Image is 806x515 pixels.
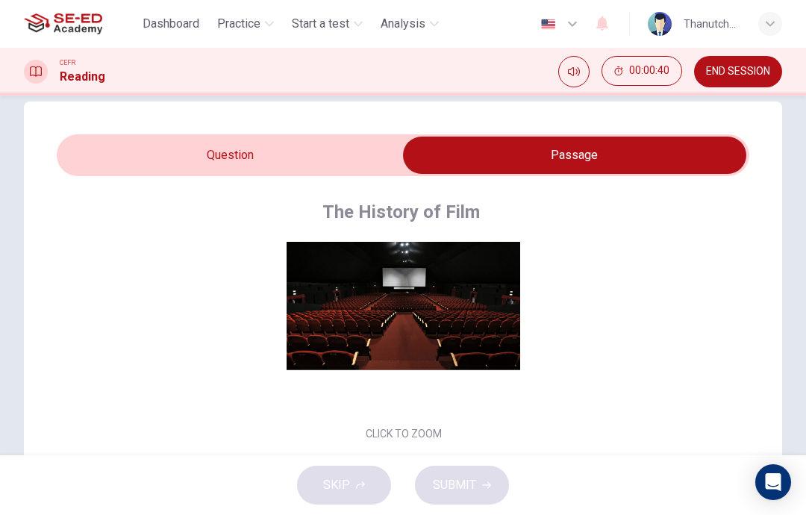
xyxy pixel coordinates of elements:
img: SE-ED Academy logo [24,9,102,39]
span: CEFR [60,57,75,68]
span: Start a test [292,15,349,33]
button: Practice [211,10,280,37]
button: Analysis [375,10,445,37]
h4: The History of Film [322,200,480,224]
a: SE-ED Academy logo [24,9,137,39]
span: 00:00:40 [629,65,669,77]
button: 00:00:40 [602,56,682,86]
div: Open Intercom Messenger [755,464,791,500]
button: END SESSION [694,56,782,87]
button: Start a test [286,10,369,37]
img: Profile picture [648,12,672,36]
span: Dashboard [143,15,199,33]
div: Thanutchaphon Butdee [684,15,740,33]
div: Hide [602,56,682,87]
span: END SESSION [706,66,770,78]
span: Analysis [381,15,425,33]
img: en [539,19,557,30]
h1: Reading [60,68,105,86]
button: Dashboard [137,10,205,37]
div: Mute [558,56,590,87]
span: Practice [217,15,260,33]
